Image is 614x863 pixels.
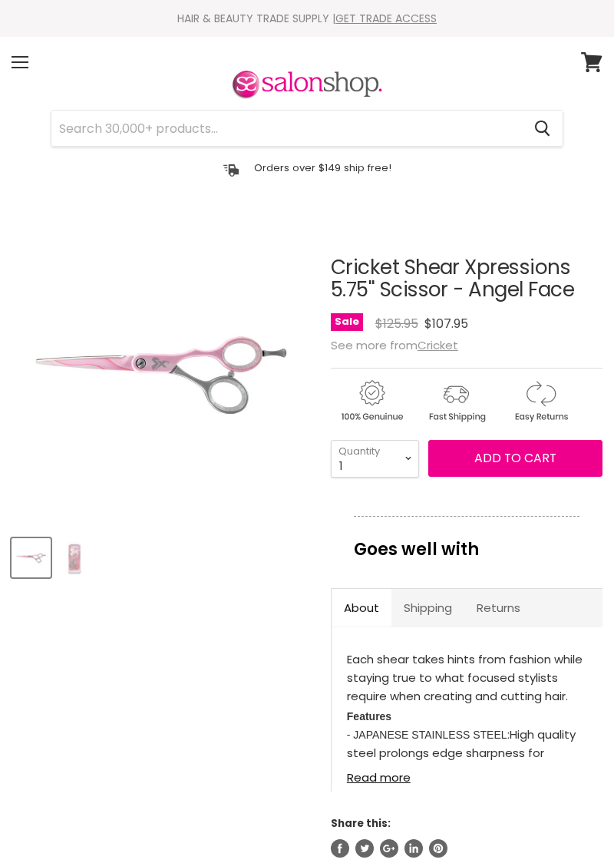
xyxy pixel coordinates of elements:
button: Add to cart [428,440,602,477]
span: $125.95 [375,315,418,332]
a: Cricket [418,337,458,353]
button: Search [522,111,563,146]
p: Goes well with [354,516,579,567]
span: Share this: [331,816,391,831]
a: GET TRADE ACCESS [335,11,437,26]
span: See more from [331,337,458,353]
img: Cricket Shear Xpressions 5.75" Scissor - Angel Face [13,540,49,575]
h1: Cricket Shear Xpressions 5.75" Scissor - Angel Face [331,256,602,301]
span: $107.95 [424,315,468,332]
img: shipping.gif [415,378,497,425]
b: Features [347,710,391,722]
p: Orders over $149 ship free! [254,161,391,174]
div: Product thumbnails [9,534,319,577]
div: Cricket Shear Xpressions 5.75 [12,218,316,523]
img: Cricket Shear Xpressions 5.75" Scissor - Angel Face [57,540,93,575]
p: Each shear takes hints from fashion while staying true to what focused stylists require when crea... [347,650,587,707]
a: Shipping [391,589,464,627]
a: Read more [347,762,587,784]
button: Cricket Shear Xpressions 5.75" Scissor - Angel Face [55,538,94,577]
span: - JAPANESE STAINLESS STEEL: [347,729,510,741]
a: About [332,589,391,627]
form: Product [51,110,563,147]
a: Returns [464,589,533,627]
img: Cricket Shear Xpressions 5.75" Scissor - Angel Face [12,223,316,519]
input: Search [51,111,522,146]
button: Cricket Shear Xpressions 5.75" Scissor - Angel Face [12,538,51,577]
img: genuine.gif [331,378,412,425]
span: Sale [331,313,363,331]
span: High quality steel prolongs edge sharpness for increased durability and performance. [347,726,576,779]
img: returns.gif [500,378,581,425]
aside: Share this: [331,816,602,857]
span: Add to cart [474,449,556,467]
select: Quantity [331,440,419,478]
